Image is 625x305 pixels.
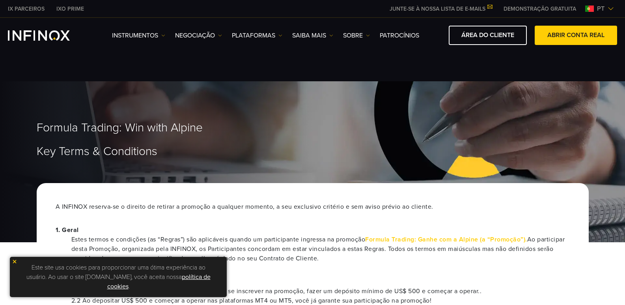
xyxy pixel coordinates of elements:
a: INFINOX [50,5,90,13]
a: Saiba mais [292,31,333,40]
a: Patrocínios [380,31,419,40]
a: INFINOX [2,5,50,13]
a: INFINOX Logo [8,30,88,41]
a: INFINOX MENU [498,5,582,13]
img: yellow close icon [12,259,17,264]
h1: Key Terms & Conditions [37,145,589,158]
p: 2. Elegibilidade [56,277,570,286]
a: PLATAFORMAS [232,31,282,40]
a: JUNTE-SE À NOSSA LISTA DE E-MAILS [384,6,498,12]
li: Estes termos e condições (as “Regras”) são aplicáveis quando um participante ingressa na promoção... [71,235,570,263]
a: Instrumentos [112,31,165,40]
a: SOBRE [343,31,370,40]
a: ABRIR CONTA REAL [535,26,617,45]
ul: A INFINOX reserva-se o direito de retirar a promoção a qualquer momento, a seu exclusivo critério... [56,202,570,211]
span: Formula Trading: Win with Alpine [37,121,203,135]
a: Formula Trading: Ganhe com a Alpine (a “Promoção”). [365,236,527,243]
li: 2.1 Primeiro, é necessário abrir uma conta de trading, se inscrever na promoção, fazer um depósit... [71,286,570,296]
p: 1. Geral [56,225,570,235]
a: NEGOCIAÇÃO [175,31,222,40]
p: Este site usa cookies para proporcionar uma ótima experiência ao usuário. Ao usar o site [DOMAIN_... [14,261,223,293]
a: ÁREA DO CLIENTE [449,26,527,45]
span: pt [594,4,608,13]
